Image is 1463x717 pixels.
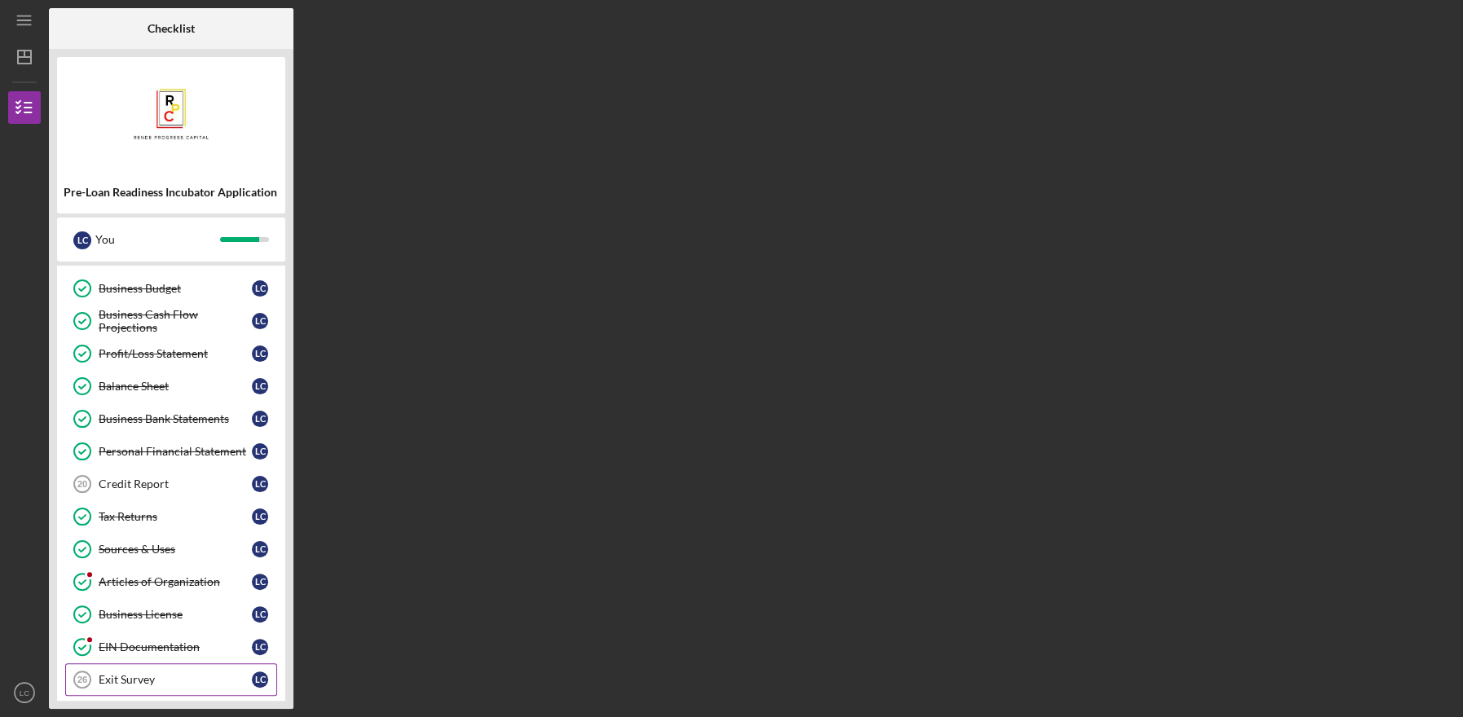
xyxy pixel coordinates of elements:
div: Tax Returns [99,510,252,523]
a: 20Credit ReportLC [65,468,277,500]
div: Exit Survey [99,673,252,686]
div: L C [252,280,268,297]
div: Pre-Loan Readiness Incubator Application [64,186,279,199]
div: L C [252,411,268,427]
div: Sources & Uses [99,543,252,556]
a: Balance SheetLC [65,370,277,402]
b: Checklist [148,22,195,35]
text: LC [20,688,29,697]
div: Credit Report [99,477,252,490]
div: Profit/Loss Statement [99,347,252,360]
img: Product logo [57,65,285,163]
div: Balance Sheet [99,380,252,393]
div: Business Budget [99,282,252,295]
a: Sources & UsesLC [65,533,277,565]
div: L C [252,639,268,655]
a: Business Bank StatementsLC [65,402,277,435]
div: L C [252,574,268,590]
div: Articles of Organization [99,575,252,588]
a: EIN DocumentationLC [65,631,277,663]
div: You [95,226,220,253]
div: L C [73,231,91,249]
div: Personal Financial Statement [99,445,252,458]
div: L C [252,313,268,329]
div: L C [252,541,268,557]
div: L C [252,345,268,362]
tspan: 26 [77,675,87,684]
a: Profit/Loss StatementLC [65,337,277,370]
div: L C [252,476,268,492]
a: Tax ReturnsLC [65,500,277,533]
div: EIN Documentation [99,640,252,653]
button: LC [8,676,41,709]
a: 26Exit SurveyLC [65,663,277,696]
a: Articles of OrganizationLC [65,565,277,598]
div: Business License [99,608,252,621]
a: Business Cash Flow ProjectionsLC [65,305,277,337]
a: Business BudgetLC [65,272,277,305]
div: L C [252,508,268,525]
div: Business Bank Statements [99,412,252,425]
div: L C [252,671,268,688]
a: Business LicenseLC [65,598,277,631]
a: Personal Financial StatementLC [65,435,277,468]
div: L C [252,606,268,622]
tspan: 20 [77,479,87,489]
div: L C [252,443,268,460]
div: L C [252,378,268,394]
div: Business Cash Flow Projections [99,308,252,334]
